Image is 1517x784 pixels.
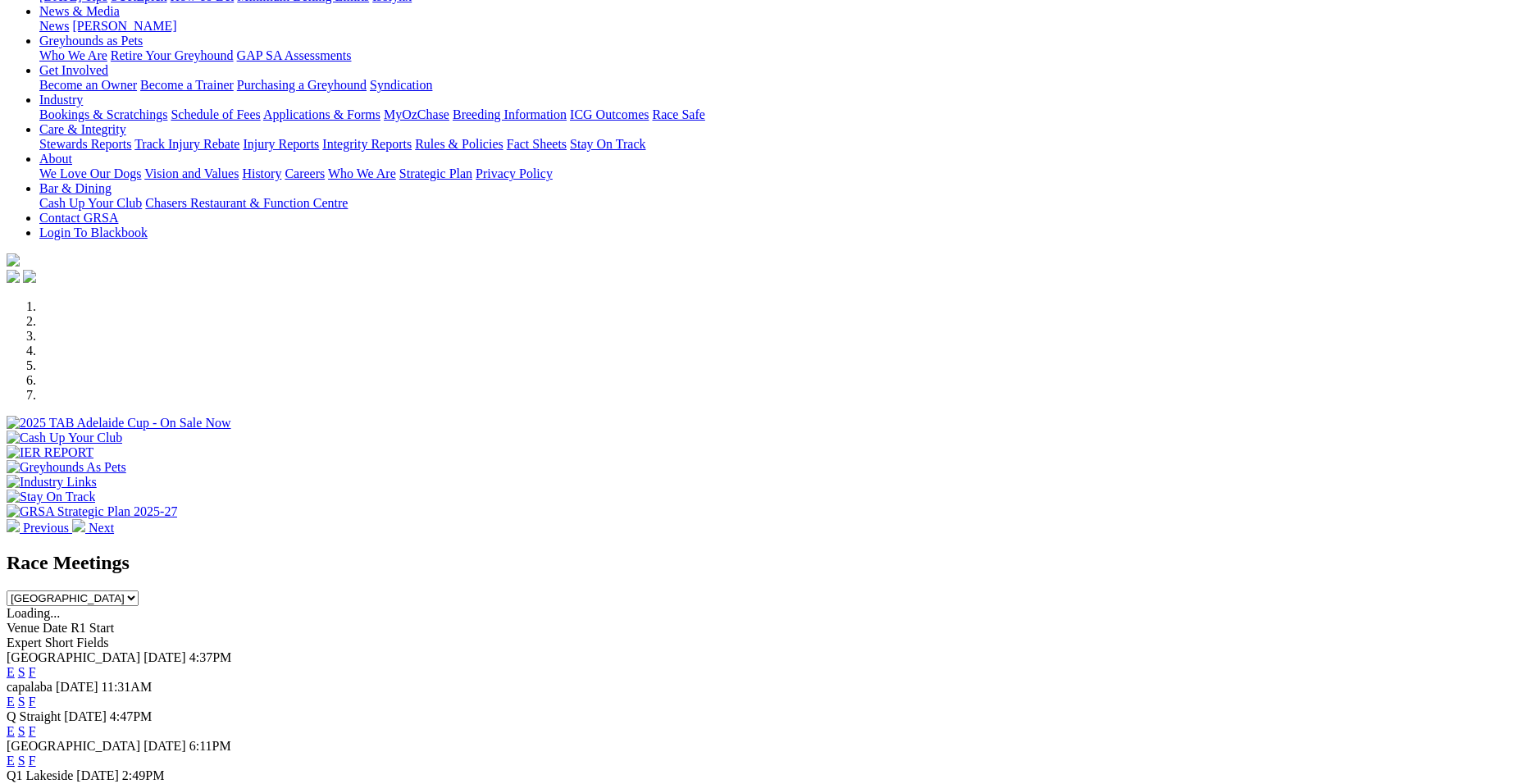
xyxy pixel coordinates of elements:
[7,490,95,504] img: Stay On Track
[29,724,36,738] a: F
[29,754,36,768] a: F
[102,680,153,694] span: 11:31AM
[7,270,20,283] img: facebook.svg
[243,137,319,151] a: Injury Reports
[189,739,231,753] span: 6:11PM
[143,650,186,664] span: [DATE]
[7,504,177,519] img: GRSA Strategic Plan 2025-27
[370,78,432,92] a: Syndication
[7,695,15,709] a: E
[7,521,72,535] a: Previous
[39,107,167,121] a: Bookings & Scratchings
[7,519,20,532] img: chevron-left-pager-white.svg
[39,211,118,225] a: Contact GRSA
[122,768,165,782] span: 2:49PM
[39,181,112,195] a: Bar & Dining
[111,48,234,62] a: Retire Your Greyhound
[285,166,325,180] a: Careers
[39,48,107,62] a: Who We Are
[140,78,234,92] a: Become a Trainer
[143,739,186,753] span: [DATE]
[39,196,1510,211] div: Bar & Dining
[7,416,231,431] img: 2025 TAB Adelaide Cup - On Sale Now
[39,107,1510,122] div: Industry
[507,137,567,151] a: Fact Sheets
[89,521,114,535] span: Next
[39,48,1510,63] div: Greyhounds as Pets
[237,78,367,92] a: Purchasing a Greyhound
[7,739,140,753] span: [GEOGRAPHIC_DATA]
[237,48,352,62] a: GAP SA Assessments
[18,665,25,679] a: S
[7,606,60,620] span: Loading...
[64,709,107,723] span: [DATE]
[415,137,503,151] a: Rules & Policies
[39,93,83,107] a: Industry
[76,768,119,782] span: [DATE]
[399,166,472,180] a: Strategic Plan
[7,754,15,768] a: E
[7,445,93,460] img: IER REPORT
[39,166,141,180] a: We Love Our Dogs
[263,107,380,121] a: Applications & Forms
[39,4,120,18] a: News & Media
[7,460,126,475] img: Greyhounds As Pets
[7,475,97,490] img: Industry Links
[18,754,25,768] a: S
[145,196,348,210] a: Chasers Restaurant & Function Centre
[476,166,553,180] a: Privacy Policy
[39,137,131,151] a: Stewards Reports
[23,270,36,283] img: twitter.svg
[7,709,61,723] span: Q Straight
[45,636,74,650] span: Short
[56,680,98,694] span: [DATE]
[453,107,567,121] a: Breeding Information
[72,519,85,532] img: chevron-right-pager-white.svg
[43,621,67,635] span: Date
[39,19,69,33] a: News
[189,650,232,664] span: 4:37PM
[7,768,73,782] span: Q1 Lakeside
[39,34,143,48] a: Greyhounds as Pets
[7,665,15,679] a: E
[71,621,114,635] span: R1 Start
[652,107,704,121] a: Race Safe
[144,166,239,180] a: Vision and Values
[328,166,396,180] a: Who We Are
[7,621,39,635] span: Venue
[7,253,20,267] img: logo-grsa-white.png
[72,521,114,535] a: Next
[29,665,36,679] a: F
[39,63,108,77] a: Get Involved
[72,19,176,33] a: [PERSON_NAME]
[7,431,122,445] img: Cash Up Your Club
[7,724,15,738] a: E
[384,107,449,121] a: MyOzChase
[171,107,260,121] a: Schedule of Fees
[39,19,1510,34] div: News & Media
[39,226,148,239] a: Login To Blackbook
[134,137,239,151] a: Track Injury Rebate
[7,650,140,664] span: [GEOGRAPHIC_DATA]
[7,636,42,650] span: Expert
[76,636,108,650] span: Fields
[7,552,1510,574] h2: Race Meetings
[39,196,142,210] a: Cash Up Your Club
[39,78,1510,93] div: Get Involved
[110,709,153,723] span: 4:47PM
[23,521,69,535] span: Previous
[29,695,36,709] a: F
[39,122,126,136] a: Care & Integrity
[570,107,649,121] a: ICG Outcomes
[39,166,1510,181] div: About
[39,137,1510,152] div: Care & Integrity
[322,137,412,151] a: Integrity Reports
[7,680,52,694] span: capalaba
[39,78,137,92] a: Become an Owner
[570,137,645,151] a: Stay On Track
[39,152,72,166] a: About
[18,695,25,709] a: S
[18,724,25,738] a: S
[242,166,281,180] a: History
